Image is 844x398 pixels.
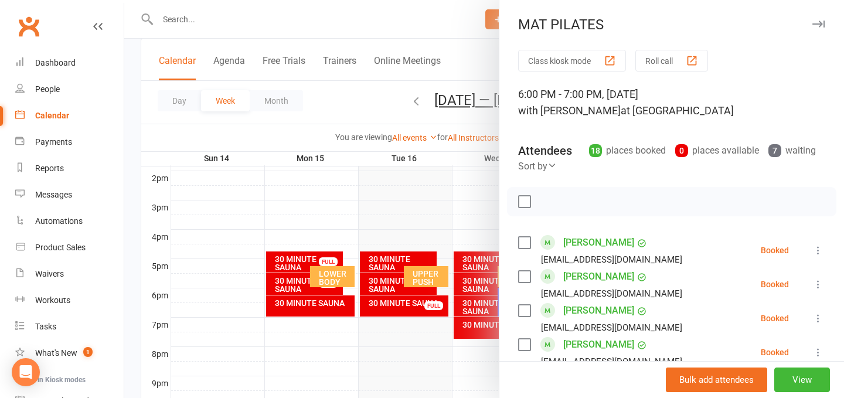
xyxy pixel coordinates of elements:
a: Workouts [15,287,124,314]
div: Booked [761,314,789,322]
div: Payments [35,137,72,147]
span: 1 [83,347,93,357]
button: Bulk add attendees [666,368,767,392]
div: 18 [589,144,602,157]
div: Sort by [518,159,557,174]
div: Product Sales [35,243,86,252]
div: Tasks [35,322,56,331]
div: Dashboard [35,58,76,67]
span: at [GEOGRAPHIC_DATA] [621,104,734,117]
a: People [15,76,124,103]
a: Tasks [15,314,124,340]
a: Waivers [15,261,124,287]
a: Dashboard [15,50,124,76]
div: 7 [768,144,781,157]
div: [EMAIL_ADDRESS][DOMAIN_NAME] [541,354,682,369]
div: Automations [35,216,83,226]
div: 6:00 PM - 7:00 PM, [DATE] [518,86,825,119]
div: [EMAIL_ADDRESS][DOMAIN_NAME] [541,286,682,301]
button: Roll call [635,50,708,72]
div: 0 [675,144,688,157]
div: waiting [768,142,816,159]
a: [PERSON_NAME] [563,335,634,354]
div: Attendees [518,142,572,159]
a: Clubworx [14,12,43,41]
a: Product Sales [15,234,124,261]
div: What's New [35,348,77,358]
div: [EMAIL_ADDRESS][DOMAIN_NAME] [541,252,682,267]
a: Reports [15,155,124,182]
a: [PERSON_NAME] [563,301,634,320]
div: Booked [761,348,789,356]
button: Class kiosk mode [518,50,626,72]
a: Automations [15,208,124,234]
div: Workouts [35,295,70,305]
a: What's New1 [15,340,124,366]
div: Booked [761,246,789,254]
div: [EMAIL_ADDRESS][DOMAIN_NAME] [541,320,682,335]
div: People [35,84,60,94]
div: Messages [35,190,72,199]
a: [PERSON_NAME] [563,267,634,286]
div: Waivers [35,269,64,278]
div: Booked [761,280,789,288]
a: Messages [15,182,124,208]
div: places booked [589,142,666,159]
button: View [774,368,830,392]
a: Calendar [15,103,124,129]
a: [PERSON_NAME] [563,233,634,252]
div: Calendar [35,111,69,120]
a: Payments [15,129,124,155]
div: Reports [35,164,64,173]
div: MAT PILATES [499,16,844,33]
div: Open Intercom Messenger [12,358,40,386]
div: places available [675,142,759,159]
span: with [PERSON_NAME] [518,104,621,117]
